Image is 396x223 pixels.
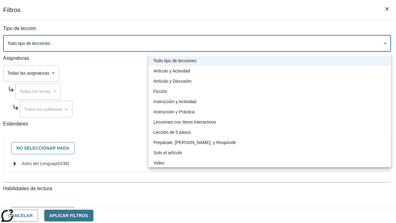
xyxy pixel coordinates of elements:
li: Lección de 5 pasos [148,127,391,138]
li: Instrucción y Práctica [148,107,391,117]
li: Prepárate, [PERSON_NAME], y Responde [148,138,391,148]
li: Video [148,158,391,168]
li: Todo tipo de lecciones [148,56,391,66]
li: Artículo y Actividad [148,66,391,76]
li: Instrucción y Actividad [148,97,391,107]
li: Lecciones con ítems interactivos [148,117,391,127]
li: Ficción [148,86,391,97]
li: Solo el artículo [148,148,391,158]
ul: Seleccione un tipo de lección [148,53,391,171]
li: Artículo y Discusión [148,76,391,86]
